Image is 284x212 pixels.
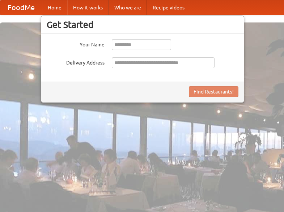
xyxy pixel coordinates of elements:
[0,0,42,15] a: FoodMe
[189,86,238,97] button: Find Restaurants!
[42,0,67,15] a: Home
[147,0,190,15] a: Recipe videos
[109,0,147,15] a: Who we are
[47,19,238,30] h3: Get Started
[47,57,105,66] label: Delivery Address
[67,0,109,15] a: How it works
[47,39,105,48] label: Your Name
